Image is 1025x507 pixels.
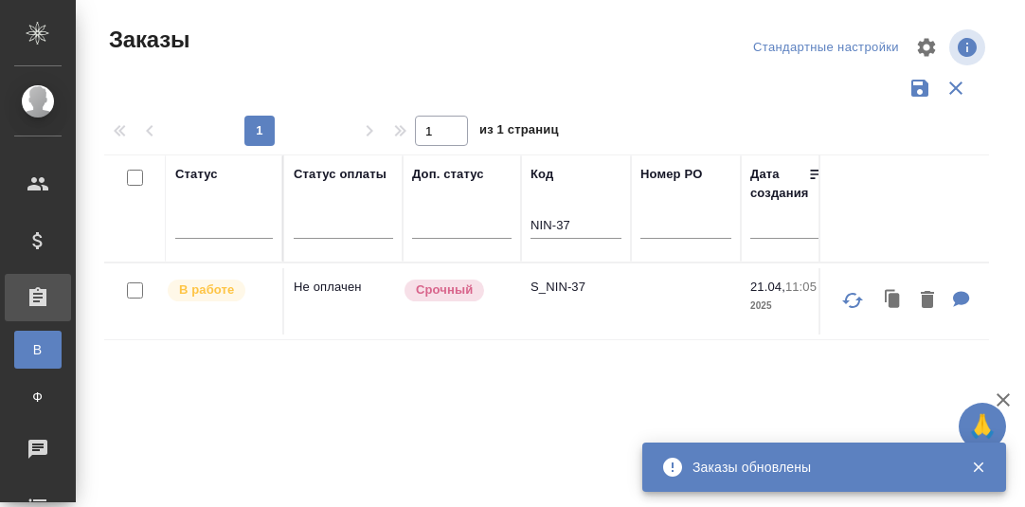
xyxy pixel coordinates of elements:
[830,278,875,323] button: Обновить
[966,407,998,446] span: 🙏
[959,459,998,476] button: Закрыть
[179,281,234,299] p: В работе
[949,29,989,65] span: Посмотреть информацию
[748,33,904,63] div: split button
[875,281,911,320] button: Клонировать
[294,165,387,184] div: Статус оплаты
[911,281,944,320] button: Удалить
[14,378,62,416] a: Ф
[904,25,949,70] span: Настроить таблицу
[403,278,512,303] div: Выставляется автоматически, если на указанный объем услуг необходимо больше времени в стандартном...
[284,268,403,335] td: Не оплачен
[530,165,553,184] div: Код
[750,280,785,294] p: 21.04,
[902,70,938,106] button: Сохранить фильтры
[166,278,273,303] div: Выставляет ПМ после принятия заказа от КМа
[14,331,62,369] a: В
[750,165,808,203] div: Дата создания
[24,340,52,359] span: В
[785,280,817,294] p: 11:05
[530,278,621,297] p: S_NIN-37
[750,297,826,316] p: 2025
[24,388,52,407] span: Ф
[959,403,1006,450] button: 🙏
[938,70,974,106] button: Сбросить фильтры
[175,165,218,184] div: Статус
[640,165,702,184] div: Номер PO
[479,118,559,146] span: из 1 страниц
[412,165,484,184] div: Доп. статус
[416,281,473,299] p: Срочный
[104,25,189,55] span: Заказы
[692,458,943,477] div: Заказы обновлены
